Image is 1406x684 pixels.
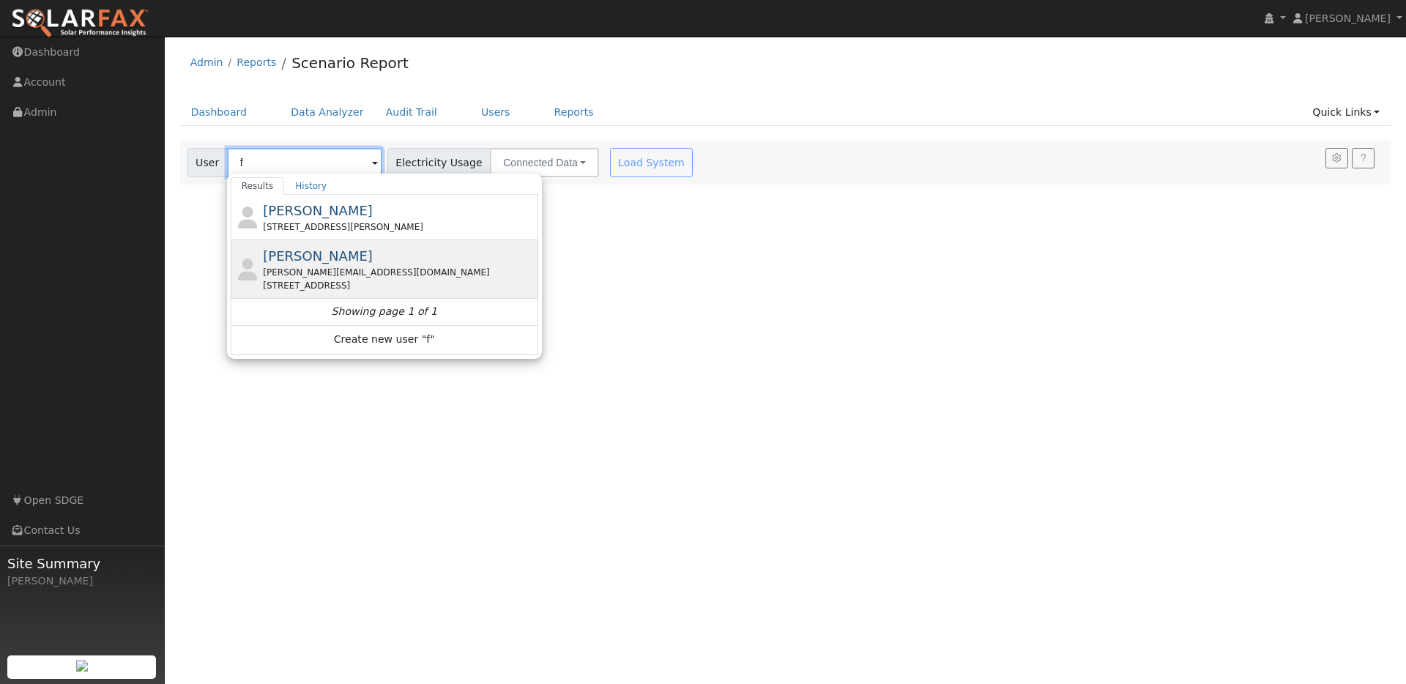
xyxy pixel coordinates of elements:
a: Scenario Report [291,54,409,72]
a: Users [470,99,521,126]
a: Results [231,177,285,195]
span: [PERSON_NAME] [263,248,373,264]
div: [PERSON_NAME] [7,573,157,589]
div: [STREET_ADDRESS][PERSON_NAME] [263,220,535,234]
a: Help Link [1352,148,1375,168]
a: Dashboard [180,99,258,126]
button: Connected Data [490,148,599,177]
a: Audit Trail [375,99,448,126]
a: Reports [543,99,605,126]
span: User [187,148,228,177]
span: Electricity Usage [387,148,491,177]
a: Data Analyzer [280,99,375,126]
div: [PERSON_NAME][EMAIL_ADDRESS][DOMAIN_NAME] [263,266,535,279]
div: [STREET_ADDRESS] [263,279,535,292]
a: Quick Links [1301,99,1391,126]
span: Create new user "f" [334,332,435,349]
a: Reports [237,56,276,68]
span: [PERSON_NAME] [263,203,373,218]
a: Admin [190,56,223,68]
input: Select a User [227,148,382,177]
a: History [284,177,338,195]
button: Settings [1325,148,1348,168]
i: Showing page 1 of 1 [332,304,437,319]
span: [PERSON_NAME] [1305,12,1391,24]
span: Site Summary [7,554,157,573]
img: SolarFax [11,8,149,39]
img: retrieve [76,660,88,672]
